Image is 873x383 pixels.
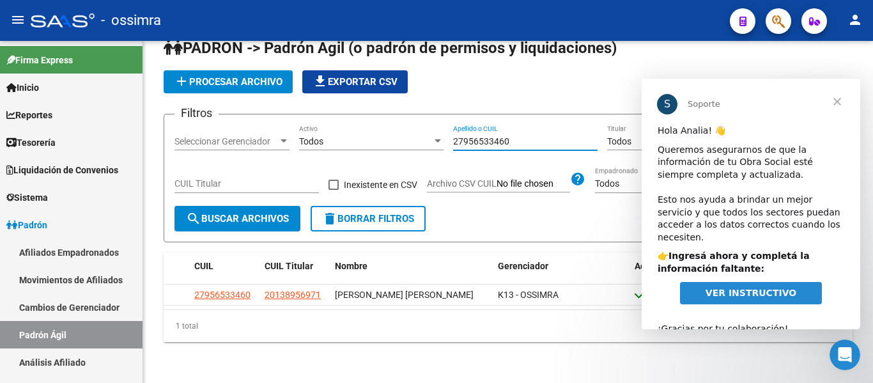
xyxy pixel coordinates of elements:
[174,76,282,88] span: Procesar archivo
[311,206,426,231] button: Borrar Filtros
[313,76,398,88] span: Exportar CSV
[265,261,313,271] span: CUIL Titular
[635,261,660,271] span: Activo
[6,163,118,177] span: Liquidación de Convenios
[6,136,56,150] span: Tesorería
[174,206,300,231] button: Buscar Archivos
[164,70,293,93] button: Procesar archivo
[16,231,203,269] div: ¡Gracias por tu colaboración! ​
[322,211,337,226] mat-icon: delete
[335,290,474,300] span: [PERSON_NAME] [PERSON_NAME]
[830,340,860,370] iframe: Intercom live chat
[313,74,328,89] mat-icon: file_download
[847,12,863,27] mat-icon: person
[299,136,323,146] span: Todos
[322,213,414,224] span: Borrar Filtros
[6,81,39,95] span: Inicio
[6,53,73,67] span: Firma Express
[174,136,278,147] span: Seleccionar Gerenciador
[498,290,559,300] span: K13 - OSSIMRA
[174,104,219,122] h3: Filtros
[607,136,631,146] span: Todos
[330,253,493,280] datatable-header-cell: Nombre
[6,191,48,205] span: Sistema
[570,171,585,187] mat-icon: help
[259,253,330,280] datatable-header-cell: CUIL Titular
[194,261,213,271] span: CUIL
[344,177,417,192] span: Inexistente en CSV
[6,218,47,232] span: Padrón
[186,211,201,226] mat-icon: search
[164,310,853,342] div: 1 total
[189,253,259,280] datatable-header-cell: CUIL
[194,290,251,300] span: 27956533460
[101,6,161,35] span: - ossimra
[6,108,52,122] span: Reportes
[164,39,617,57] span: PADRON -> Padrón Agil (o padrón de permisos y liquidaciones)
[186,213,289,224] span: Buscar Archivos
[427,178,497,189] span: Archivo CSV CUIL
[497,178,570,190] input: Archivo CSV CUIL
[302,70,408,93] button: Exportar CSV
[10,12,26,27] mat-icon: menu
[595,178,619,189] span: Todos
[174,74,189,89] mat-icon: add
[265,290,321,300] span: 20138956971
[335,261,367,271] span: Nombre
[493,253,630,280] datatable-header-cell: Gerenciador
[630,253,716,280] datatable-header-cell: Activo
[642,79,860,329] iframe: Intercom live chat mensaje
[498,261,548,271] span: Gerenciador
